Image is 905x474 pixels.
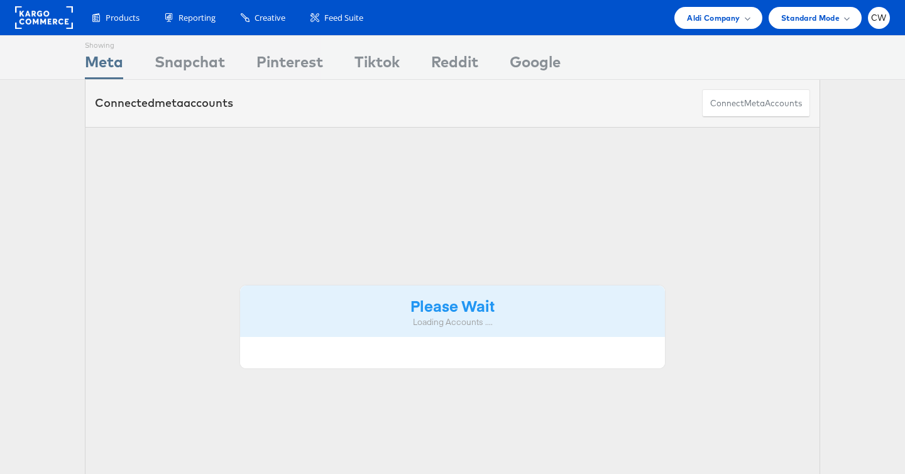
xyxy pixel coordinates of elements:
[354,51,400,79] div: Tiktok
[871,14,887,22] span: CW
[155,51,225,79] div: Snapchat
[687,11,740,25] span: Aldi Company
[324,12,363,24] span: Feed Suite
[410,295,495,316] strong: Please Wait
[250,316,655,328] div: Loading Accounts ....
[95,95,233,111] div: Connected accounts
[85,36,123,51] div: Showing
[155,96,184,110] span: meta
[702,89,810,118] button: ConnectmetaAccounts
[256,51,323,79] div: Pinterest
[85,51,123,79] div: Meta
[255,12,285,24] span: Creative
[510,51,561,79] div: Google
[431,51,478,79] div: Reddit
[781,11,840,25] span: Standard Mode
[744,97,765,109] span: meta
[106,12,140,24] span: Products
[178,12,216,24] span: Reporting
